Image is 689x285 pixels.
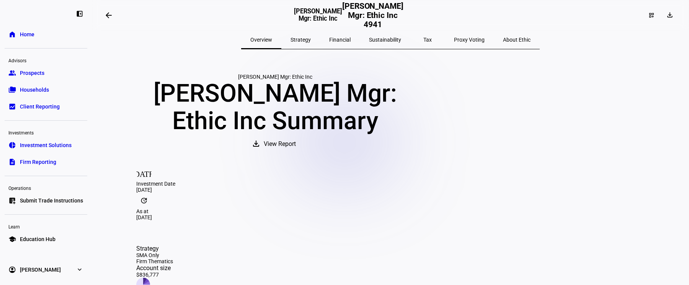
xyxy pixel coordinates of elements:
[5,82,87,97] a: folder_copyHouseholds
[20,197,83,204] span: Submit Trade Instructions
[20,158,56,166] span: Firm Reporting
[8,69,16,77] eth-mat-symbol: group
[20,235,56,243] span: Education Hub
[5,138,87,153] a: pie_chartInvestment Solutions
[136,181,645,187] div: Investment Date
[136,193,152,208] mat-icon: update
[136,258,173,264] div: Firm Thematics
[136,264,173,272] div: Account size
[454,37,485,42] span: Proxy Voting
[342,2,403,29] h2: [PERSON_NAME] Mgr: Ethic Inc 4941
[251,139,261,148] mat-icon: download
[136,187,645,193] div: [DATE]
[294,8,342,28] h3: [PERSON_NAME] Mgr: Ethic Inc
[20,69,44,77] span: Prospects
[136,214,645,220] div: [DATE]
[136,245,173,252] div: Strategy
[20,103,60,110] span: Client Reporting
[136,272,173,278] div: $836,777
[5,65,87,81] a: groupProspects
[136,208,645,214] div: As at
[329,37,351,42] span: Financial
[124,80,426,135] div: [PERSON_NAME] Mgr: Ethic Inc Summary
[8,31,16,38] eth-mat-symbol: home
[291,37,311,42] span: Strategy
[264,135,296,153] span: View Report
[5,127,87,138] div: Investments
[20,31,34,38] span: Home
[8,197,16,204] eth-mat-symbol: list_alt_add
[8,141,16,149] eth-mat-symbol: pie_chart
[76,10,83,18] eth-mat-symbol: left_panel_close
[8,235,16,243] eth-mat-symbol: school
[8,158,16,166] eth-mat-symbol: description
[5,27,87,42] a: homeHome
[5,55,87,65] div: Advisors
[423,37,432,42] span: Tax
[5,221,87,232] div: Learn
[648,12,655,18] mat-icon: dashboard_customize
[136,165,152,181] mat-icon: [DATE]
[20,266,61,274] span: [PERSON_NAME]
[124,74,426,80] div: [PERSON_NAME] Mgr: Ethic Inc
[369,37,401,42] span: Sustainability
[76,266,83,274] eth-mat-symbol: expand_more
[8,86,16,94] eth-mat-symbol: folder_copy
[104,11,113,20] mat-icon: arrow_backwards
[20,141,72,149] span: Investment Solutions
[503,37,531,42] span: About Ethic
[5,182,87,193] div: Operations
[20,86,49,94] span: Households
[8,266,16,274] eth-mat-symbol: account_circle
[5,154,87,170] a: descriptionFirm Reporting
[136,252,173,258] div: SMA Only
[5,99,87,114] a: bid_landscapeClient Reporting
[666,11,674,19] mat-icon: download
[244,135,307,153] button: View Report
[250,37,272,42] span: Overview
[8,103,16,110] eth-mat-symbol: bid_landscape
